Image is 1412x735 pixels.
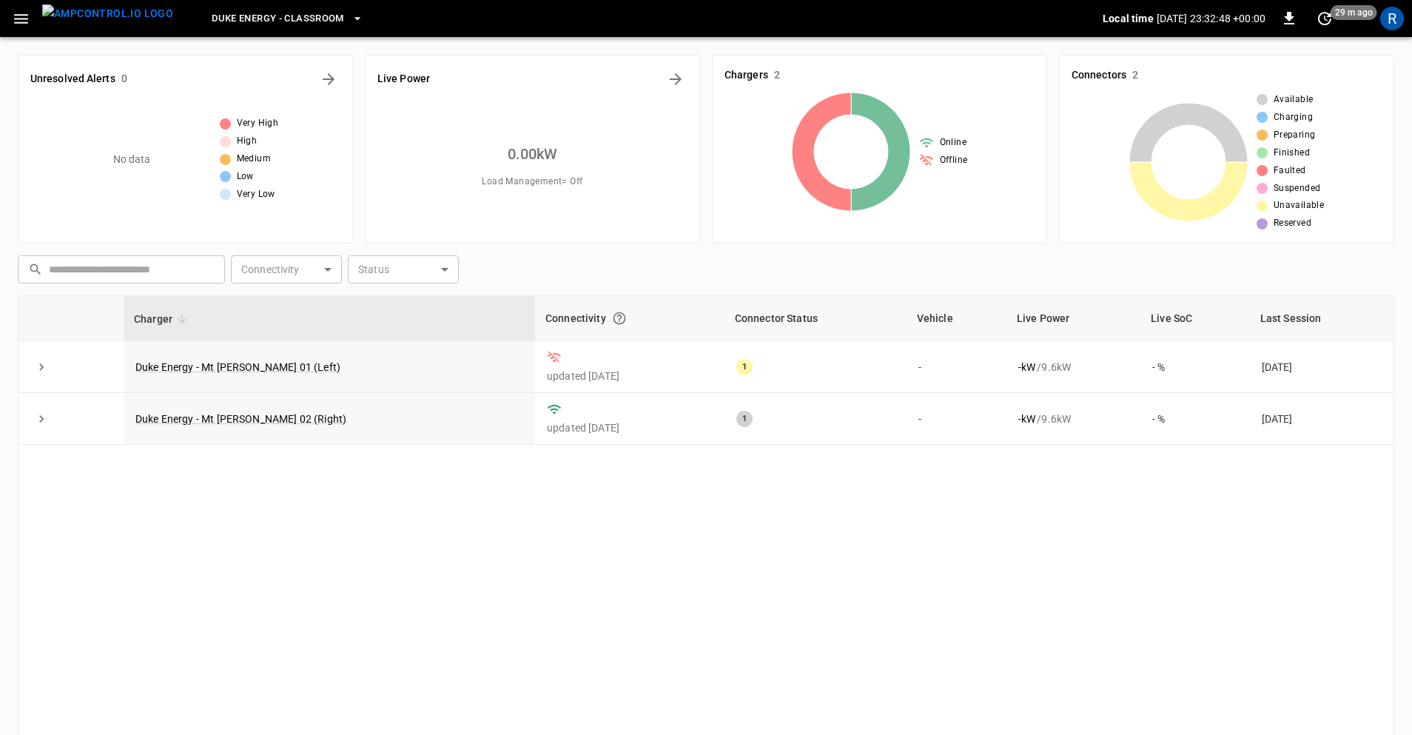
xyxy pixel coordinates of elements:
[1274,216,1311,231] span: Reserved
[547,420,713,435] p: updated [DATE]
[725,296,907,341] th: Connector Status
[736,411,753,427] div: 1
[1140,393,1250,445] td: - %
[545,305,714,332] div: Connectivity
[237,170,254,184] span: Low
[774,67,780,84] h6: 2
[237,116,279,131] span: Very High
[1274,110,1313,125] span: Charging
[1250,393,1393,445] td: [DATE]
[508,142,558,166] h6: 0.00 kW
[212,10,344,27] span: Duke Energy - Classroom
[113,152,151,167] p: No data
[30,356,53,378] button: expand row
[135,361,340,373] a: Duke Energy - Mt [PERSON_NAME] 01 (Left)
[1018,412,1129,426] div: / 9.6 kW
[1018,360,1035,375] p: - kW
[1018,360,1129,375] div: / 9.6 kW
[1250,341,1393,393] td: [DATE]
[237,134,258,149] span: High
[42,4,173,23] img: ampcontrol.io logo
[1274,128,1316,143] span: Preparing
[1274,198,1324,213] span: Unavailable
[907,341,1006,393] td: -
[1274,181,1321,196] span: Suspended
[547,369,713,383] p: updated [DATE]
[206,4,369,33] button: Duke Energy - Classroom
[377,71,430,87] h6: Live Power
[1313,7,1337,30] button: set refresh interval
[1006,296,1140,341] th: Live Power
[317,67,340,91] button: All Alerts
[907,393,1006,445] td: -
[606,305,633,332] button: Connection between the charger and our software.
[237,152,271,167] span: Medium
[30,408,53,430] button: expand row
[1140,296,1250,341] th: Live SoC
[940,135,966,150] span: Online
[1274,164,1306,178] span: Faulted
[1380,7,1404,30] div: profile-icon
[30,71,115,87] h6: Unresolved Alerts
[907,296,1006,341] th: Vehicle
[736,359,753,375] div: 1
[1274,93,1314,107] span: Available
[134,310,192,328] span: Charger
[1331,5,1377,20] span: 29 m ago
[1018,412,1035,426] p: - kW
[121,71,127,87] h6: 0
[940,153,968,168] span: Offline
[1250,296,1393,341] th: Last Session
[1274,146,1310,161] span: Finished
[135,413,346,425] a: Duke Energy - Mt [PERSON_NAME] 02 (Right)
[725,67,768,84] h6: Chargers
[664,67,687,91] button: Energy Overview
[482,175,582,189] span: Load Management = Off
[237,187,275,202] span: Very Low
[1157,11,1265,26] p: [DATE] 23:32:48 +00:00
[1140,341,1250,393] td: - %
[1072,67,1126,84] h6: Connectors
[1132,67,1138,84] h6: 2
[1103,11,1154,26] p: Local time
